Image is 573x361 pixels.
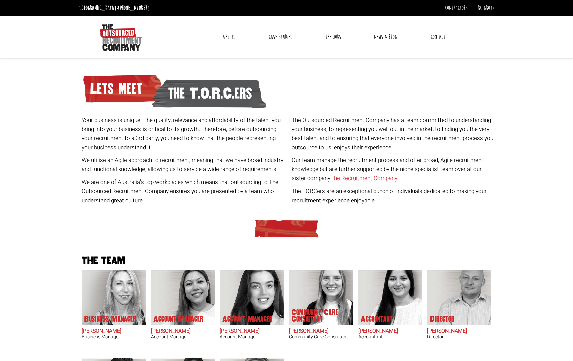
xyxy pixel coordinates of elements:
[82,334,146,339] h3: Business Manager
[425,29,450,45] a: Contact
[82,328,146,334] h2: [PERSON_NAME]
[427,334,491,339] h3: Director
[82,177,287,205] p: We are one of Australia's top workplaces which means that outsourcing to The Outsourced Recruitme...
[358,328,422,334] h2: [PERSON_NAME]
[445,4,468,12] a: Contractors
[82,116,287,152] p: Your business is unique. The quality, relevance and affordability of the talent you bring into yo...
[427,328,491,334] h2: [PERSON_NAME]
[430,316,455,322] p: Director
[292,309,345,322] p: Community Care Consultant
[296,270,353,325] img: Anna Reddy does Community Care Consultant
[78,3,151,13] li: [GEOGRAPHIC_DATA]:
[151,270,215,325] img: Kritika Shrestha does Account Manager
[151,328,215,334] h2: [PERSON_NAME]
[320,29,346,45] a: The Jobs
[82,270,146,325] img: Frankie Gaffney's our Business Manager
[476,4,494,12] a: TRC Group
[289,328,353,334] h2: [PERSON_NAME]
[289,334,353,339] h3: Community Care Consultant
[358,334,422,339] h3: Accountant
[292,156,497,183] p: Our team manage the recruitment process and offer broad, Agile recruitment knowledge but are furt...
[292,116,497,152] p: The Outsourced Recruitment Company has a team committed to understanding your business, to repres...
[100,24,142,51] img: The Outsourced Recruitment Company
[435,270,491,325] img: Simon Moss's our Director
[118,4,150,12] a: [PHONE_NUMBER]
[218,29,241,45] a: Why Us
[220,270,284,325] img: Daisy Hamer does Account Manager
[264,29,297,45] a: Case Studies
[220,334,284,339] h3: Account Manager
[82,156,287,174] p: We utilise an Agile approach to recruitment, meaning that we have broad industry and functional k...
[153,316,203,322] p: Account Manager
[79,256,494,266] h2: The team
[369,29,402,45] a: News & Blog
[365,270,422,325] img: Simran Kaur does Accountant
[222,316,273,322] p: Account Manager
[361,316,393,322] p: Accountant
[151,334,215,339] h3: Account Manager
[220,328,284,334] h2: [PERSON_NAME]
[330,174,397,183] a: The Recruitment Company
[84,316,136,322] p: Business Manager
[292,187,497,205] p: The TORCers are an exceptional bunch of individuals dedicated to making your recruitment experien...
